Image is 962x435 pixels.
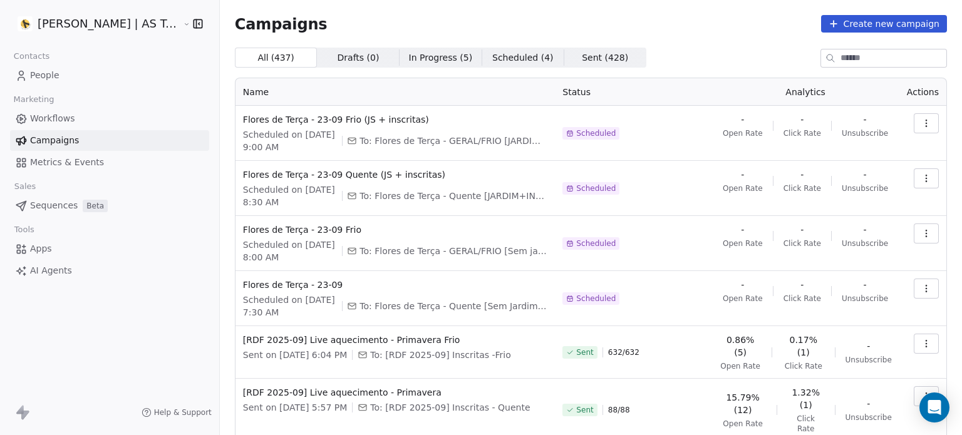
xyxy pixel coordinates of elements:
[576,128,616,138] span: Scheduled
[359,245,547,257] span: To: Flores de Terça - GERAL/FRIO [Sem jardim e inscritas]
[821,15,947,33] button: Create new campaign
[409,51,473,64] span: In Progress ( 5 )
[243,128,337,153] span: Scheduled on [DATE] 9:00 AM
[785,361,822,371] span: Click Rate
[864,223,867,236] span: -
[867,397,870,410] span: -
[784,183,821,193] span: Click Rate
[9,220,39,239] span: Tools
[723,183,763,193] span: Open Rate
[30,112,75,125] span: Workflows
[723,128,763,138] span: Open Rate
[919,392,949,422] div: Open Intercom Messenger
[8,90,59,109] span: Marketing
[243,294,337,319] span: Scheduled on [DATE] 7:30 AM
[576,294,616,304] span: Scheduled
[9,177,41,196] span: Sales
[30,134,79,147] span: Campaigns
[576,347,593,357] span: Sent
[723,419,763,429] span: Open Rate
[243,349,347,361] span: Sent on [DATE] 6:04 PM
[741,113,744,126] span: -
[864,279,867,291] span: -
[864,168,867,181] span: -
[243,223,548,236] span: Flores de Terça - 23-09 Frio
[800,168,804,181] span: -
[864,113,867,126] span: -
[235,78,556,106] th: Name
[576,183,616,193] span: Scheduled
[555,78,711,106] th: Status
[8,47,55,66] span: Contacts
[359,300,547,312] span: To: Flores de Terça - Quente [Sem Jardim e inscritas]
[30,156,104,169] span: Metrics & Events
[784,294,821,304] span: Click Rate
[154,407,212,417] span: Help & Support
[711,78,899,106] th: Analytics
[723,294,763,304] span: Open Rate
[867,340,870,352] span: -
[800,279,804,291] span: -
[10,108,209,129] a: Workflows
[243,238,337,264] span: Scheduled on [DATE] 8:00 AM
[10,260,209,281] a: AI Agents
[10,130,209,151] a: Campaigns
[787,386,825,411] span: 1.32% (1)
[842,238,888,248] span: Unsubscribe
[243,279,548,291] span: Flores de Terça - 23-09
[800,223,804,236] span: -
[720,361,760,371] span: Open Rate
[10,195,209,216] a: SequencesBeta
[243,386,548,399] span: [RDF 2025-09] Live aquecimento - Primavera
[784,238,821,248] span: Click Rate
[10,152,209,173] a: Metrics & Events
[38,16,180,32] span: [PERSON_NAME] | AS Treinamentos
[787,414,825,434] span: Click Rate
[899,78,946,106] th: Actions
[719,391,766,416] span: 15.79% (12)
[83,200,108,212] span: Beta
[30,199,78,212] span: Sequences
[842,128,888,138] span: Unsubscribe
[842,183,888,193] span: Unsubscribe
[741,223,744,236] span: -
[576,238,616,248] span: Scheduled
[846,412,892,422] span: Unsubscribe
[370,401,530,414] span: To: [RDF 2025-09] Inscritas - Quente
[18,16,33,31] img: Logo%202022%20quad.jpg
[723,238,763,248] span: Open Rate
[359,190,547,202] span: To: Flores de Terça - Quente [JARDIM+INSCRITAS]
[719,334,762,359] span: 0.86% (5)
[741,279,744,291] span: -
[10,65,209,86] a: People
[842,294,888,304] span: Unsubscribe
[338,51,380,64] span: Drafts ( 0 )
[359,135,547,147] span: To: Flores de Terça - GERAL/FRIO [JARDIM+INSCRITAS]
[15,13,173,34] button: [PERSON_NAME] | AS Treinamentos
[142,407,212,417] a: Help & Support
[243,183,337,208] span: Scheduled on [DATE] 8:30 AM
[784,128,821,138] span: Click Rate
[608,347,639,357] span: 632 / 632
[30,69,59,82] span: People
[741,168,744,181] span: -
[243,113,548,126] span: Flores de Terça - 23-09 Frio (JS + inscritas)
[10,238,209,259] a: Apps
[243,401,347,414] span: Sent on [DATE] 5:57 PM
[782,334,825,359] span: 0.17% (1)
[243,168,548,181] span: Flores de Terça - 23-09 Quente (JS + inscritas)
[576,405,593,415] span: Sent
[30,264,72,277] span: AI Agents
[492,51,554,64] span: Scheduled ( 4 )
[30,242,52,255] span: Apps
[800,113,804,126] span: -
[608,405,630,415] span: 88 / 88
[370,349,511,361] span: To: [RDF 2025-09] Inscritas -Frio
[846,355,892,365] span: Unsubscribe
[243,334,548,346] span: [RDF 2025-09] Live aquecimento - Primavera Frio
[235,15,328,33] span: Campaigns
[582,51,628,64] span: Sent ( 428 )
